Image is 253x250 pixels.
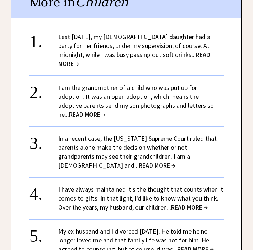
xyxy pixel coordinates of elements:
[29,185,58,198] div: 4.
[29,32,58,45] div: 1.
[58,51,210,68] span: READ MORE →
[29,227,58,240] div: 5.
[139,161,175,169] span: READ MORE →
[29,83,58,96] div: 2.
[29,134,58,147] div: 3.
[58,134,217,169] a: In a recent case, the [US_STATE] Supreme Court ruled that parents alone make the decision whether...
[58,185,223,211] a: I have always maintained it's the thought that counts when it comes to gifts. In that light, I'd ...
[69,110,106,119] span: READ MORE →
[58,33,210,68] a: Last [DATE], my [DEMOGRAPHIC_DATA] daughter had a party for her friends, under my supervision, of...
[171,203,208,211] span: READ MORE →
[58,83,214,119] a: I am the grandmother of a child who was put up for adoption. It was an open adoption, which means...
